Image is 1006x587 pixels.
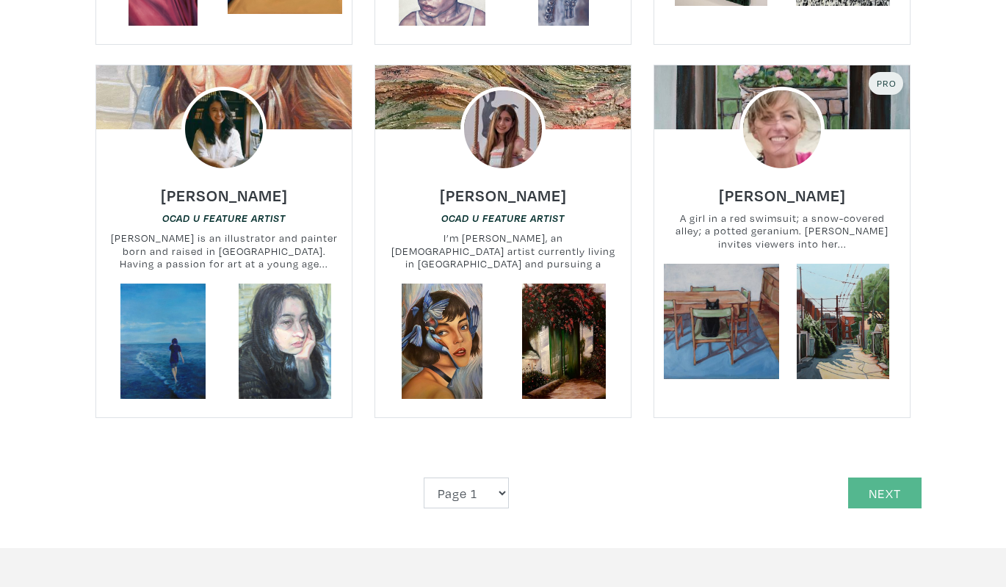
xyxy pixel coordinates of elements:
[440,185,567,205] h6: [PERSON_NAME]
[162,211,286,225] a: OCAD U Feature Artist
[181,87,267,172] img: phpThumb.php
[654,212,910,251] small: A girl in a red swimsuit; a snow-covered alley; a potted geranium. [PERSON_NAME] invites viewers ...
[875,77,897,89] span: Pro
[848,478,922,509] a: Next
[441,212,565,224] em: OCAD U Feature Artist
[162,212,286,224] em: OCAD U Feature Artist
[460,87,546,172] img: phpThumb.php
[719,181,846,198] a: [PERSON_NAME]
[719,185,846,205] h6: [PERSON_NAME]
[161,181,288,198] a: [PERSON_NAME]
[161,185,288,205] h6: [PERSON_NAME]
[739,87,825,172] img: phpThumb.php
[441,211,565,225] a: OCAD U Feature Artist
[375,231,631,270] small: I’m [PERSON_NAME], an [DEMOGRAPHIC_DATA] artist currently living in [GEOGRAPHIC_DATA] and pursuin...
[440,181,567,198] a: [PERSON_NAME]
[96,231,352,270] small: [PERSON_NAME] is an illustrator and painter born and raised in [GEOGRAPHIC_DATA]. Having a passio...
